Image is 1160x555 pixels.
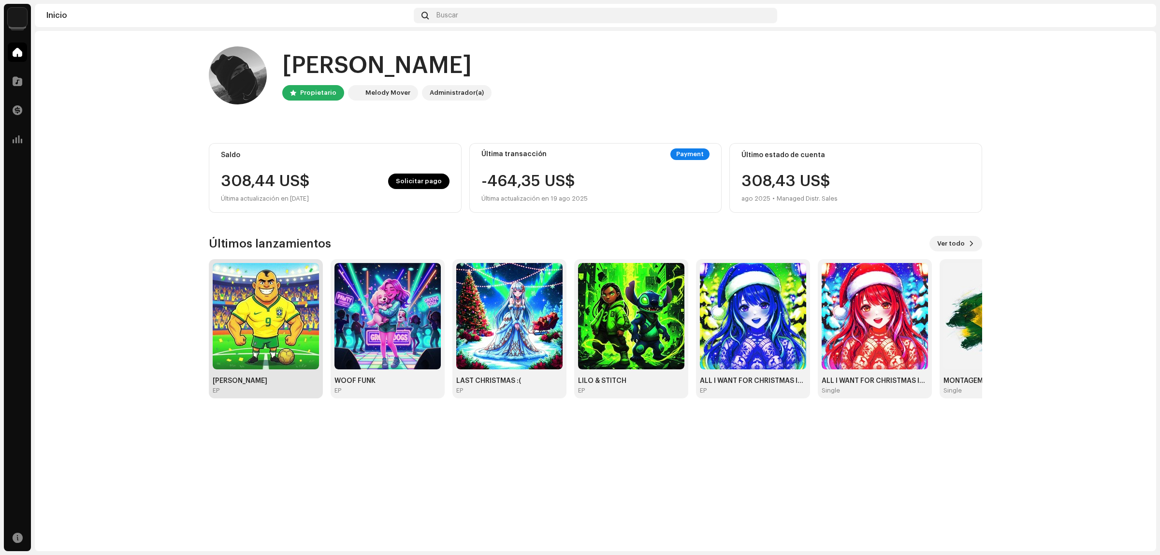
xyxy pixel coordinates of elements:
[334,377,441,385] div: WOOF FUNK
[578,263,684,369] img: 89eb032a-d8e4-4c4b-8a04-4aefe263e23b
[213,263,319,369] img: 880e9518-25af-4ac8-8b97-2f1c6d9be8a9
[456,263,563,369] img: ae93e9c0-9619-48a5-abca-39c85d8f5a8b
[213,377,319,385] div: [PERSON_NAME]
[822,377,928,385] div: ALL I WANT FOR CHRISTMAS IS YOU
[578,387,585,394] div: EP
[1129,8,1145,23] img: d6e06fa9-f9ce-4a05-ae31-ec4e8b5de632
[8,8,27,27] img: 34f81ff7-2202-4073-8c5d-62963ce809f3
[209,143,462,213] re-o-card-value: Saldo
[777,193,838,204] div: Managed Distr. Sales
[209,46,267,104] img: d6e06fa9-f9ce-4a05-ae31-ec4e8b5de632
[334,263,441,369] img: 5ac18e40-a17b-4116-9884-5cb65fb34240
[943,377,1050,385] div: MONTAGEM [DATE]
[822,263,928,369] img: 21d381ec-ae5f-4133-b77f-e571d37ab32e
[700,263,806,369] img: 5dbbecf7-ec73-4953-8623-f9f350f67b3d
[741,193,770,204] div: ago 2025
[741,151,970,159] div: Último estado de cuenta
[436,12,458,19] span: Buscar
[46,12,410,19] div: Inicio
[388,174,449,189] button: Solicitar pago
[670,148,710,160] div: Payment
[221,151,449,159] div: Saldo
[430,87,484,99] div: Administrador(a)
[700,377,806,385] div: ALL I WANT FOR CHRISTMAS IS YOU
[350,87,362,99] img: 34f81ff7-2202-4073-8c5d-62963ce809f3
[334,387,341,394] div: EP
[282,50,492,81] div: [PERSON_NAME]
[729,143,982,213] re-o-card-value: Último estado de cuenta
[481,193,588,204] div: Última actualización en 19 ago 2025
[578,377,684,385] div: LILO & STITCH
[365,87,410,99] div: Melody Mover
[300,87,336,99] div: Propietario
[456,387,463,394] div: EP
[943,263,1050,369] img: 582b11a1-2db4-412b-9e07-48c19eaf7af7
[213,387,219,394] div: EP
[481,150,547,158] div: Última transacción
[396,172,442,191] span: Solicitar pago
[929,236,982,251] button: Ver todo
[822,387,840,394] div: Single
[456,377,563,385] div: LAST CHRISTMAS :(
[772,193,775,204] div: •
[700,387,707,394] div: EP
[937,234,965,253] span: Ver todo
[209,236,331,251] h3: Últimos lanzamientos
[221,193,449,204] div: Última actualización en [DATE]
[943,387,962,394] div: Single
